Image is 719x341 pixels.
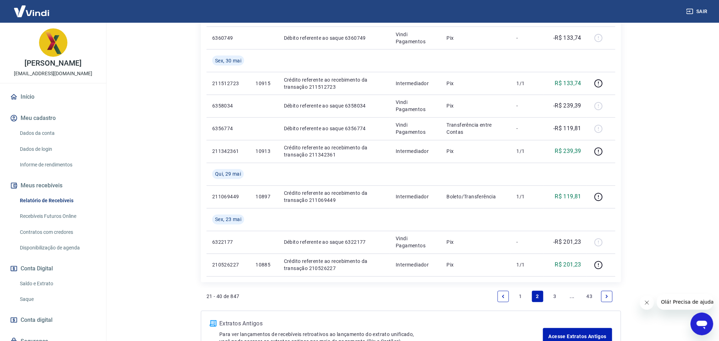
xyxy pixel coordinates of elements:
[9,312,98,328] a: Conta digital
[396,235,435,249] p: Vindi Pagamentos
[584,291,595,302] a: Page 43
[566,291,578,302] a: Jump forward
[532,291,543,302] a: Page 2 is your current page
[284,125,384,132] p: Débito referente ao saque 6356774
[24,60,81,67] p: [PERSON_NAME]
[284,144,384,159] p: Crédito referente ao recebimento da transação 211342361
[555,261,582,269] p: R$ 201,23
[212,34,244,42] p: 6360749
[212,125,244,132] p: 6356774
[4,5,60,11] span: Olá! Precisa de ajuda?
[517,193,538,200] p: 1/1
[553,238,581,247] p: -R$ 201,23
[215,171,241,178] span: Qui, 29 mai
[640,296,654,310] iframe: Fechar mensagem
[256,262,272,269] p: 10885
[396,122,435,136] p: Vindi Pagamentos
[212,148,244,155] p: 211342361
[9,0,55,22] img: Vindi
[555,79,582,88] p: R$ 133,74
[215,57,241,64] span: Sex, 30 mai
[396,99,435,113] p: Vindi Pagamentos
[396,31,435,45] p: Vindi Pagamentos
[396,262,435,269] p: Intermediador
[517,125,538,132] p: -
[17,241,98,255] a: Disponibilização de agenda
[447,148,505,155] p: Pix
[396,193,435,200] p: Intermediador
[517,34,538,42] p: -
[256,193,272,200] p: 10897
[284,103,384,110] p: Débito referente ao saque 6358034
[447,34,505,42] p: Pix
[396,80,435,87] p: Intermediador
[219,320,543,328] p: Extratos Antigos
[284,34,384,42] p: Débito referente ao saque 6360749
[517,239,538,246] p: -
[17,126,98,141] a: Dados da conta
[691,313,713,335] iframe: Botão para abrir a janela de mensagens
[17,158,98,172] a: Informe de rendimentos
[212,103,244,110] p: 6358034
[553,34,581,42] p: -R$ 133,74
[17,225,98,240] a: Contratos com credores
[39,28,67,57] img: 709e6321-f1a0-47da-833f-487bc409da90.jpeg
[517,148,538,155] p: 1/1
[9,261,98,276] button: Conta Digital
[215,216,241,223] span: Sex, 23 mai
[284,258,384,272] p: Crédito referente ao recebimento da transação 210526227
[447,122,505,136] p: Transferência entre Contas
[212,262,244,269] p: 210526227
[256,148,272,155] p: 10913
[517,103,538,110] p: -
[212,239,244,246] p: 6322177
[17,193,98,208] a: Relatório de Recebíveis
[555,193,582,201] p: R$ 119,81
[447,193,505,200] p: Boleto/Transferência
[447,103,505,110] p: Pix
[210,320,216,327] img: ícone
[14,70,92,77] p: [EMAIL_ADDRESS][DOMAIN_NAME]
[447,80,505,87] p: Pix
[9,89,98,105] a: Início
[657,294,713,310] iframe: Mensagem da empresa
[517,80,538,87] p: 1/1
[284,190,384,204] p: Crédito referente ao recebimento da transação 211069449
[498,291,509,302] a: Previous page
[212,80,244,87] p: 211512723
[549,291,561,302] a: Page 3
[21,315,53,325] span: Conta digital
[495,288,615,305] ul: Pagination
[17,209,98,224] a: Recebíveis Futuros Online
[17,276,98,291] a: Saldo e Extrato
[555,147,582,156] p: R$ 239,39
[685,5,710,18] button: Sair
[256,80,272,87] p: 10915
[447,239,505,246] p: Pix
[553,102,581,110] p: -R$ 239,39
[284,239,384,246] p: Débito referente ao saque 6322177
[447,262,505,269] p: Pix
[212,193,244,200] p: 211069449
[207,293,240,300] p: 21 - 40 de 847
[515,291,526,302] a: Page 1
[17,142,98,156] a: Dados de login
[517,262,538,269] p: 1/1
[9,110,98,126] button: Meu cadastro
[9,178,98,193] button: Meus recebíveis
[17,292,98,307] a: Saque
[396,148,435,155] p: Intermediador
[601,291,613,302] a: Next page
[553,125,581,133] p: -R$ 119,81
[284,76,384,90] p: Crédito referente ao recebimento da transação 211512723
